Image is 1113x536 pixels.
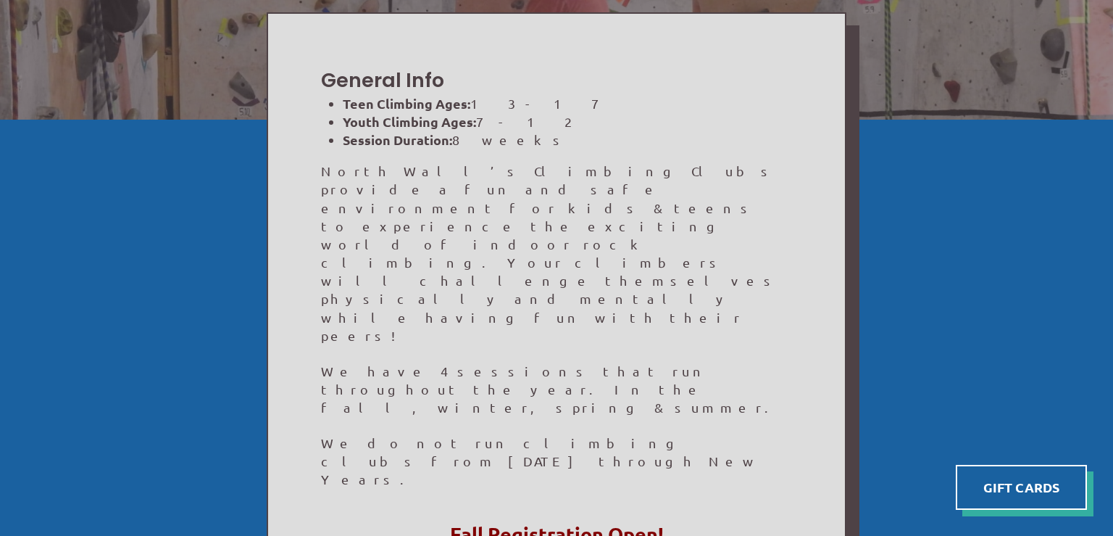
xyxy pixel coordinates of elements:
[321,162,792,345] p: North Wall’s Climbing Clubs provide a fun and safe environment for kids & teens to experience the...
[321,67,792,94] h2: General Info
[343,113,476,130] strong: Youth Climbing Ages:
[343,94,792,112] li: 13 - 17
[343,131,452,148] strong: Session Duration:
[321,362,792,417] p: We have 4 sessions that run throughout the year. In the fall, winter, spring & summer.
[343,131,792,149] li: 8 weeks
[343,112,792,131] li: 7 - 12
[321,434,792,489] p: We do not run climbing clubs from [DATE] through New Years.
[343,95,470,112] strong: Teen Climbing Ages:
